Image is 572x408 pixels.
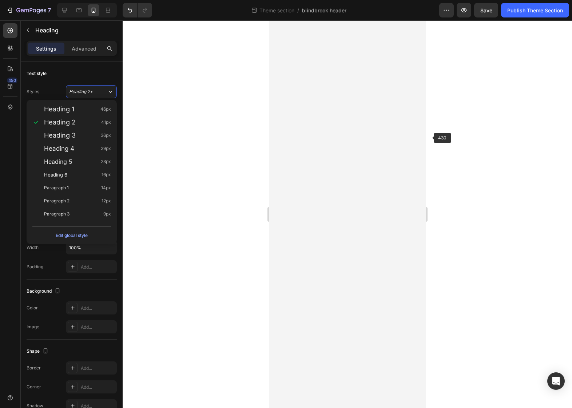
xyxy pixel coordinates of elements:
[101,145,111,152] span: 29px
[27,286,62,296] div: Background
[27,264,43,270] div: Padding
[258,7,296,14] span: Theme section
[297,7,299,14] span: /
[501,3,569,17] button: Publish Theme Section
[44,184,69,191] span: Paragraph 1
[44,210,69,218] span: Paragraph 3
[547,372,565,390] div: Open Intercom Messenger
[44,145,74,152] span: Heading 4
[7,78,17,83] div: 450
[101,119,111,126] span: 41px
[81,324,115,330] div: Add...
[56,231,88,240] div: Edit global style
[48,6,51,15] p: 7
[302,7,346,14] span: blindbrook header
[81,264,115,270] div: Add...
[101,184,111,191] span: 14px
[81,365,115,372] div: Add...
[27,244,39,251] div: Width
[507,7,563,14] div: Publish Theme Section
[100,106,111,113] span: 46px
[72,45,96,52] p: Advanced
[69,88,93,95] span: Heading 2*
[44,197,69,205] span: Paragraph 2
[44,171,67,178] span: Heading 6
[44,119,76,126] span: Heading 2
[103,210,111,218] span: 9px
[474,3,498,17] button: Save
[102,197,111,205] span: 12px
[269,20,426,408] iframe: Design area
[27,384,41,390] div: Corner
[27,88,39,95] div: Styles
[27,305,38,311] div: Color
[27,346,50,356] div: Shape
[27,365,41,371] div: Border
[101,132,111,139] span: 36px
[44,106,74,113] span: Heading 1
[44,132,76,139] span: Heading 3
[36,45,56,52] p: Settings
[102,171,111,178] span: 16px
[32,230,111,241] button: Edit global style
[27,324,39,330] div: Image
[81,305,115,312] div: Add...
[66,85,117,98] button: Heading 2*
[3,3,54,17] button: 7
[123,3,152,17] div: Undo/Redo
[66,241,116,254] input: Auto
[44,158,72,165] span: Heading 5
[27,70,47,77] div: Text style
[35,26,114,35] p: Heading
[81,384,115,391] div: Add...
[480,7,492,13] span: Save
[101,158,111,165] span: 23px
[434,133,451,143] span: 430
